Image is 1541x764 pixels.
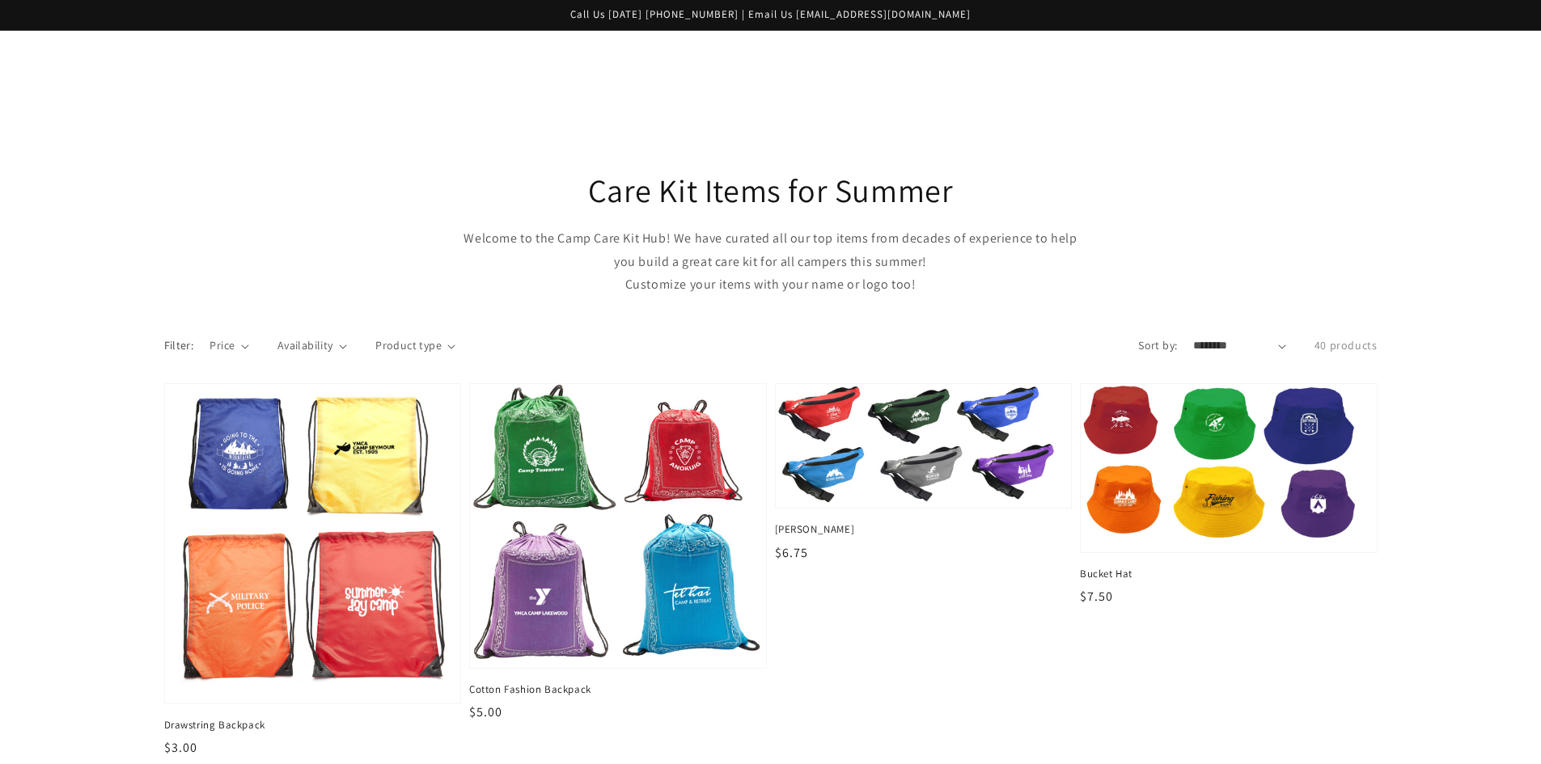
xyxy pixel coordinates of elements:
[1138,337,1177,354] label: Sort by:
[1081,384,1377,551] img: Bucket Hat
[455,273,1086,297] p: Customize your items with your name or logo too!
[277,337,347,354] summary: Availability
[164,337,194,354] p: Filter:
[277,337,333,354] span: Availability
[1080,383,1378,606] a: Bucket Hat Bucket Hat $7.50
[375,337,442,354] span: Product type
[455,169,1086,211] h2: Care Kit Items for Summer
[1080,588,1113,605] span: $7.50
[469,383,767,722] a: Cotton Fashion Backpack Cotton Fashion Backpack $5.00
[1080,567,1378,581] span: Bucket Hat
[776,384,1072,508] img: Fanny Pack
[1315,337,1378,354] p: 40 products
[470,384,766,667] img: Cotton Fashion Backpack
[775,522,1073,537] span: [PERSON_NAME]
[164,383,462,758] a: Drawstring Backpack Drawstring Backpack $3.00
[375,337,455,354] summary: Product type
[469,703,502,720] span: $5.00
[165,384,461,703] img: Drawstring Backpack
[164,718,462,732] span: Drawstring Backpack
[775,544,808,561] span: $6.75
[455,227,1086,274] p: Welcome to the Camp Care Kit Hub! We have curated all our top items from decades of experience to...
[164,739,197,756] span: $3.00
[775,383,1073,562] a: Fanny Pack [PERSON_NAME] $6.75
[469,682,767,697] span: Cotton Fashion Backpack
[210,337,235,354] span: Price
[210,337,249,354] summary: Price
